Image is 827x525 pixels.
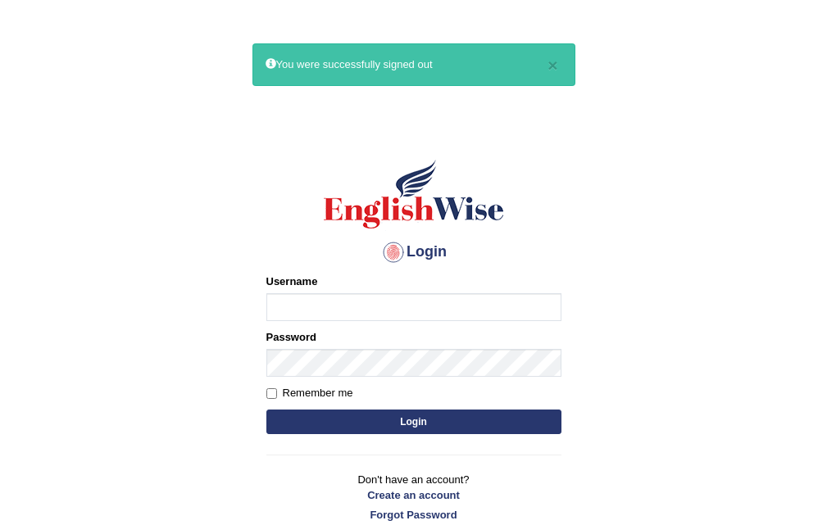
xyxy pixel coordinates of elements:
[320,157,507,231] img: Logo of English Wise sign in for intelligent practice with AI
[266,385,353,401] label: Remember me
[266,239,561,265] h4: Login
[266,410,561,434] button: Login
[266,507,561,523] a: Forgot Password
[266,274,318,289] label: Username
[252,43,575,85] div: You were successfully signed out
[266,487,561,503] a: Create an account
[266,329,316,345] label: Password
[548,57,557,74] button: ×
[266,388,277,399] input: Remember me
[266,472,561,523] p: Don't have an account?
